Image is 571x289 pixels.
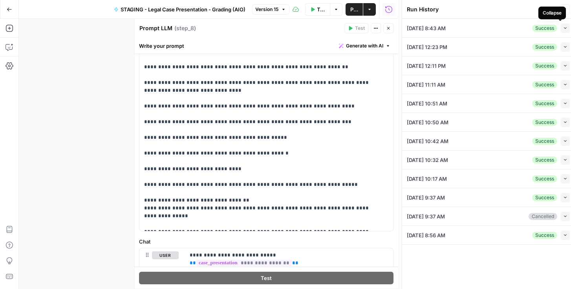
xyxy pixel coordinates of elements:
button: Test [344,23,368,33]
div: Success [532,62,557,69]
span: [DATE] 12:23 PM [407,43,447,51]
span: Test [261,274,272,282]
span: ( step_8 ) [174,24,196,32]
span: Test [355,25,365,32]
span: [DATE] 9:37 AM [407,213,445,220]
button: user [152,251,179,259]
button: Version 15 [252,4,289,15]
div: Collapse [543,9,562,16]
div: Success [532,156,557,164]
textarea: Prompt LLM [139,24,172,32]
span: [DATE] 10:32 AM [407,156,448,164]
div: Success [532,138,557,145]
div: Success [532,100,557,107]
div: Success [532,44,557,51]
button: Generate with AI [336,41,393,51]
div: Success [532,25,557,32]
span: [DATE] 8:56 AM [407,231,445,239]
span: Generate with AI [346,42,383,49]
span: [DATE] 10:17 AM [407,175,447,183]
div: Cancelled [529,213,557,220]
label: Chat [139,238,393,245]
div: Success [532,119,557,126]
span: [DATE] 8:43 AM [407,24,446,32]
span: [DATE] 12:11 PM [407,62,446,70]
div: Success [532,194,557,201]
span: Test Workflow [317,5,326,13]
span: [DATE] 10:50 AM [407,118,448,126]
button: Test [139,272,393,284]
span: [DATE] 10:51 AM [407,100,447,107]
span: [DATE] 11:11 AM [407,81,445,89]
span: [DATE] 10:42 AM [407,137,448,145]
div: Success [532,232,557,239]
button: Test Workflow [305,3,330,16]
button: Publish [346,3,363,16]
span: Publish [350,5,358,13]
button: STAGING - Legal Case Presentation - Grading (AIO) [109,3,251,16]
div: Success [532,81,557,88]
span: [DATE] 9:37 AM [407,194,445,202]
span: Version 15 [256,6,279,13]
div: Success [532,175,557,182]
div: Write your prompt [134,38,398,54]
span: STAGING - Legal Case Presentation - Grading (AIO) [121,5,246,13]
